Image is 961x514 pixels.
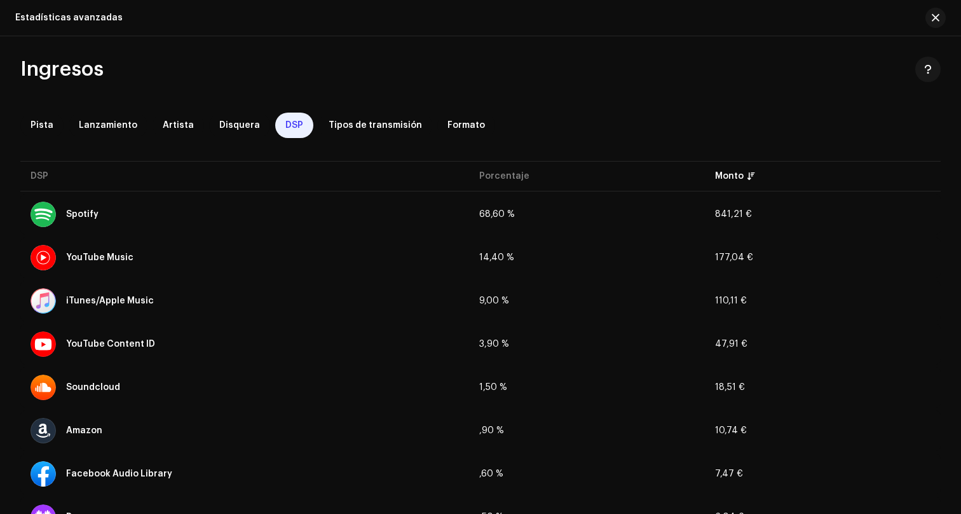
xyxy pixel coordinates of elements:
[479,253,514,262] span: 14,40 %
[715,340,747,349] span: 47,91 €
[447,120,485,130] span: Formato
[479,426,504,435] span: ,90 %
[285,120,303,130] span: DSP
[715,210,752,219] span: 841,21 €
[715,296,747,305] span: 110,11 €
[479,340,509,349] span: 3,90 %
[715,383,745,392] span: 18,51 €
[479,296,509,305] span: 9,00 %
[715,426,747,435] span: 10,74 €
[479,383,507,392] span: 1,50 %
[715,469,743,478] span: 7,47 €
[219,120,260,130] span: Disquera
[715,253,753,262] span: 177,04 €
[329,120,422,130] span: Tipos de transmisión
[479,210,515,219] span: 68,60 %
[479,469,503,478] span: ,60 %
